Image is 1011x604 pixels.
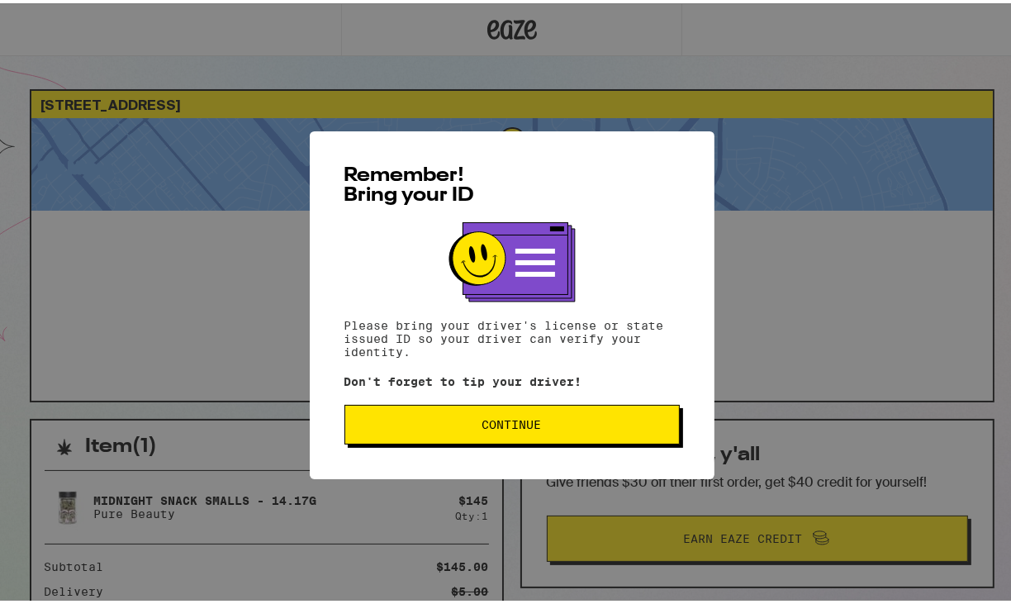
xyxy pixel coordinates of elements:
[482,416,542,427] span: Continue
[10,12,119,25] span: Hi. Need any help?
[344,316,680,355] p: Please bring your driver's license or state issued ID so your driver can verify your identity.
[344,402,680,441] button: Continue
[344,163,475,202] span: Remember! Bring your ID
[344,372,680,385] p: Don't forget to tip your driver!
